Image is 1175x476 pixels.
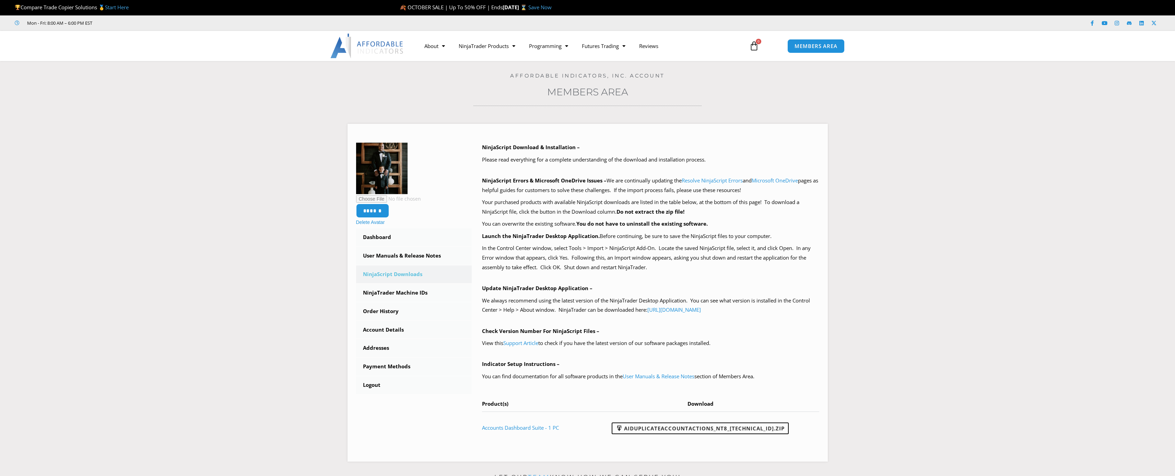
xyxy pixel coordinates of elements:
[682,177,743,184] a: Resolve NinjaScript Errors
[482,198,819,217] p: Your purchased products with available NinjaScript downloads are listed in the table below, at th...
[400,4,503,11] span: 🍂 OCTOBER SALE | Up To 50% OFF | Ends
[356,228,472,246] a: Dashboard
[356,247,472,265] a: User Manuals & Release Notes
[482,285,592,291] b: Update NinjaTrader Desktop Application –
[795,44,837,49] span: MEMBERS AREA
[528,4,552,11] a: Save Now
[482,424,559,431] a: Accounts Dashboard Suite - 1 PC
[356,321,472,339] a: Account Details
[418,38,452,54] a: About
[356,358,472,376] a: Payment Methods
[756,39,761,44] span: 0
[482,176,819,195] p: We are continually updating the and pages as helpful guides for customers to solve these challeng...
[482,243,819,272] p: In the Control Center window, select Tools > Import > NinjaScript Add-On. Locate the saved NinjaS...
[356,284,472,302] a: NinjaTrader Machine IDs
[616,208,684,215] b: Do not extract the zip file!
[623,373,694,380] a: User Manuals & Release Notes
[356,302,472,320] a: Order History
[547,86,628,98] a: Members Area
[752,177,798,184] a: Microsoft OneDrive
[15,5,20,10] img: 🏆
[482,328,599,334] b: Check Version Number For NinjaScript Files –
[482,338,819,348] p: View this to check if you have the latest version of our software packages installed.
[356,376,472,394] a: Logout
[688,400,714,407] span: Download
[522,38,575,54] a: Programming
[482,296,819,315] p: We always recommend using the latest version of the NinjaTrader Desktop Application. You can see ...
[576,220,708,227] b: You do not have to uninstall the existing software.
[787,39,845,53] a: MEMBERS AREA
[482,372,819,381] p: You can find documentation for all software products in the section of Members Area.
[647,306,701,313] a: [URL][DOMAIN_NAME]
[482,155,819,165] p: Please read everything for a complete understanding of the download and installation process.
[482,360,560,367] b: Indicator Setup Instructions –
[482,177,607,184] b: NinjaScript Errors & Microsoft OneDrive Issues –
[356,143,408,194] img: PAO_0176-150x150.jpg
[482,400,508,407] span: Product(s)
[452,38,522,54] a: NinjaTrader Products
[356,219,385,225] a: Delete Avatar
[418,38,741,54] nav: Menu
[482,144,580,151] b: NinjaScript Download & Installation –
[356,265,472,283] a: NinjaScript Downloads
[356,339,472,357] a: Addresses
[105,4,129,11] a: Start Here
[15,4,129,11] span: Compare Trade Copier Solutions 🥇
[632,38,665,54] a: Reviews
[482,219,819,229] p: You can overwrite the existing software.
[503,4,528,11] strong: [DATE] ⌛
[102,20,205,26] iframe: Customer reviews powered by Trustpilot
[503,340,538,346] a: Support Article
[510,72,665,79] a: Affordable Indicators, Inc. Account
[575,38,632,54] a: Futures Trading
[356,228,472,394] nav: Account pages
[25,19,92,27] span: Mon - Fri: 8:00 AM – 6:00 PM EST
[612,423,789,434] a: AIDuplicateAccountActions_NT8_[TECHNICAL_ID].zip
[330,34,404,58] img: LogoAI | Affordable Indicators – NinjaTrader
[482,231,819,241] p: Before continuing, be sure to save the NinjaScript files to your computer.
[482,233,600,239] b: Launch the NinjaTrader Desktop Application.
[739,36,769,56] a: 0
